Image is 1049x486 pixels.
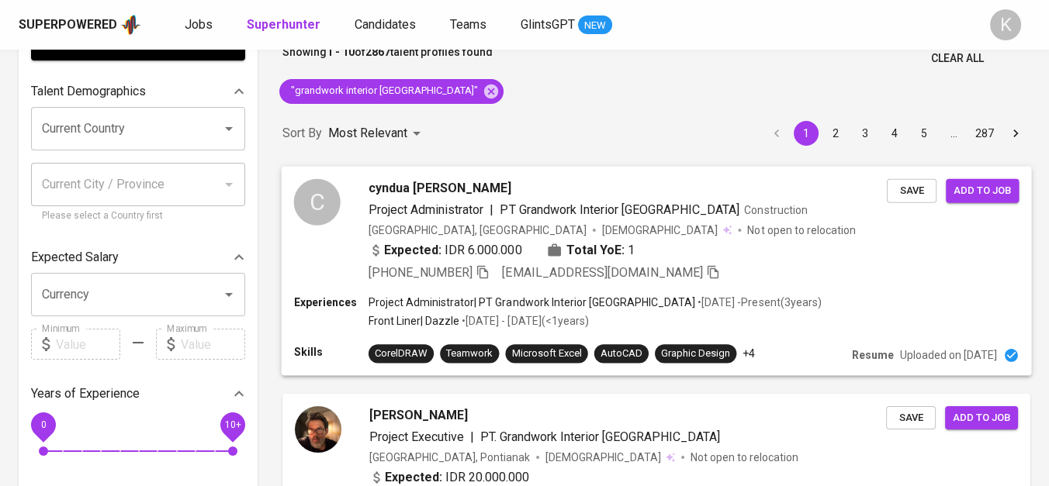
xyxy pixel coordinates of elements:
button: Open [218,284,240,305]
p: Sort By [282,124,322,143]
button: Go to page 5 [912,121,936,146]
nav: pagination navigation [762,121,1030,146]
span: [DEMOGRAPHIC_DATA] [602,222,720,237]
span: Candidates [355,17,416,32]
div: Talent Demographics [31,76,245,107]
span: GlintsGPT [521,17,575,32]
a: Superpoweredapp logo [19,13,141,36]
div: Years of Experience [31,378,245,409]
b: Total YoE: [566,240,625,259]
button: Save [886,406,936,430]
span: cyndua [PERSON_NAME] [369,178,512,197]
b: 1 - 10 [327,46,355,58]
span: Save [895,181,929,199]
span: Jobs [185,17,213,32]
span: [PERSON_NAME] [369,406,468,425]
button: Clear All [925,44,990,73]
p: Not open to relocation [747,222,855,237]
span: NEW [578,18,612,33]
div: IDR 6.000.000 [369,240,522,259]
div: Microsoft Excel [511,346,581,361]
b: 2867 [365,46,390,58]
span: Add to job [954,181,1011,199]
p: Showing of talent profiles found [282,44,493,73]
div: AutoCAD [601,346,642,361]
button: Go to page 4 [882,121,907,146]
div: Most Relevant [328,119,426,148]
button: Add to job [946,178,1019,202]
p: Talent Demographics [31,82,146,101]
img: 6d5cf3c10e8fcd01135f8286c3f498b1.jpg [295,406,341,453]
span: Construction [744,203,807,215]
b: Superhunter [247,17,320,32]
p: Uploaded on [DATE] [900,347,997,363]
p: Expected Salary [31,248,119,267]
span: 1 [628,240,635,259]
span: Clear All [931,49,984,68]
span: Project Executive [369,429,464,444]
span: 0 [40,419,46,430]
button: Add to job [945,406,1018,430]
span: Teams [450,17,486,32]
p: Years of Experience [31,384,140,403]
span: PT Grandwork Interior [GEOGRAPHIC_DATA] [500,202,739,216]
p: Experiences [294,295,369,310]
button: Go to page 3 [853,121,878,146]
p: • [DATE] - Present ( 3 years ) [695,295,821,310]
p: Front Liner | Dazzle [369,313,459,329]
div: Superpowered [19,16,117,34]
button: Go to page 287 [971,121,999,146]
a: Jobs [185,16,216,35]
button: Go to page 2 [823,121,848,146]
div: [GEOGRAPHIC_DATA], [GEOGRAPHIC_DATA] [369,222,587,237]
p: +4 [743,346,755,361]
b: Expected: [384,240,441,259]
span: 10+ [224,419,241,430]
div: Expected Salary [31,242,245,273]
img: app logo [120,13,141,36]
button: page 1 [794,121,819,146]
span: [EMAIL_ADDRESS][DOMAIN_NAME] [502,264,703,279]
div: "grandwork interior [GEOGRAPHIC_DATA]" [279,79,504,104]
div: … [941,126,966,141]
span: | [490,200,493,219]
p: Skills [294,344,369,360]
p: Resume [852,347,894,363]
p: • [DATE] - [DATE] ( <1 years ) [459,313,588,329]
a: Candidates [355,16,419,35]
div: Teamwork [446,346,493,361]
div: [GEOGRAPHIC_DATA], Pontianak [369,450,530,465]
a: Teams [450,16,490,35]
a: Superhunter [247,16,324,35]
input: Value [181,329,245,360]
a: GlintsGPT NEW [521,16,612,35]
span: [PHONE_NUMBER] [369,264,473,279]
span: [DEMOGRAPHIC_DATA] [545,450,663,465]
input: Value [56,329,120,360]
div: Graphic Design [661,346,730,361]
button: Save [887,178,936,202]
span: PT. Grandwork Interior [GEOGRAPHIC_DATA] [480,429,720,444]
span: Add to job [953,409,1010,427]
span: Save [894,409,928,427]
button: Go to next page [1003,121,1028,146]
div: C [294,178,341,225]
a: Ccyndua [PERSON_NAME]Project Administrator|PT Grandwork Interior [GEOGRAPHIC_DATA]Construction[GE... [282,167,1030,375]
div: CorelDRAW [375,346,428,361]
p: Most Relevant [328,124,407,143]
span: "grandwork interior [GEOGRAPHIC_DATA]" [279,84,487,98]
span: | [470,428,474,446]
p: Project Administrator | PT Grandwork Interior [GEOGRAPHIC_DATA] [369,295,695,310]
span: Project Administrator [369,202,483,216]
p: Not open to relocation [691,450,798,465]
p: Please select a Country first [42,209,234,224]
button: Open [218,118,240,140]
div: K [990,9,1021,40]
